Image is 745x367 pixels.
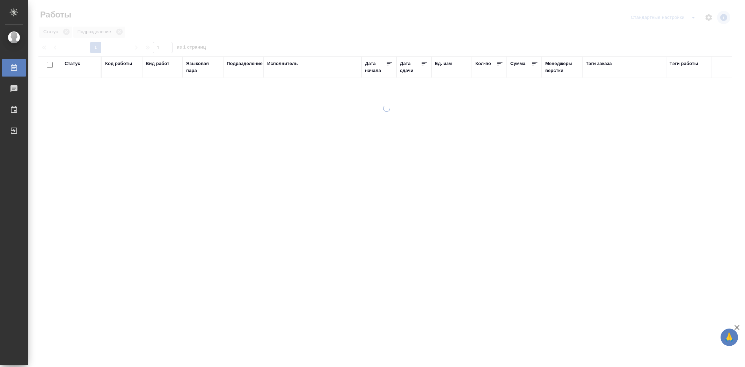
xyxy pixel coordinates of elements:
div: Дата начала [365,60,386,74]
div: Код работы [105,60,132,67]
span: 🙏 [723,330,735,345]
div: Менеджеры верстки [545,60,579,74]
div: Исполнитель [267,60,298,67]
div: Кол-во [475,60,491,67]
div: Сумма [510,60,525,67]
div: Статус [65,60,80,67]
div: Тэги работы [670,60,698,67]
div: Тэги заказа [586,60,612,67]
div: Дата сдачи [400,60,421,74]
div: Вид работ [146,60,169,67]
div: Языковая пара [186,60,220,74]
div: Ед. изм [435,60,452,67]
button: 🙏 [721,329,738,346]
div: Подразделение [227,60,263,67]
